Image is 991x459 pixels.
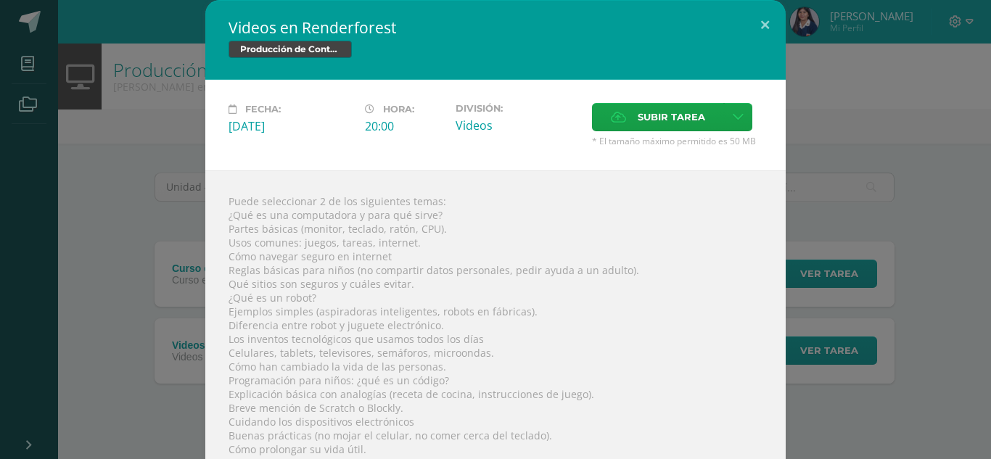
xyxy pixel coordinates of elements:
[638,104,705,131] span: Subir tarea
[245,104,281,115] span: Fecha:
[229,17,762,38] h2: Videos en Renderforest
[229,41,352,58] span: Producción de Contenidos Digitales
[229,118,353,134] div: [DATE]
[456,103,580,114] label: División:
[383,104,414,115] span: Hora:
[456,117,580,133] div: Videos
[592,135,762,147] span: * El tamaño máximo permitido es 50 MB
[365,118,444,134] div: 20:00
